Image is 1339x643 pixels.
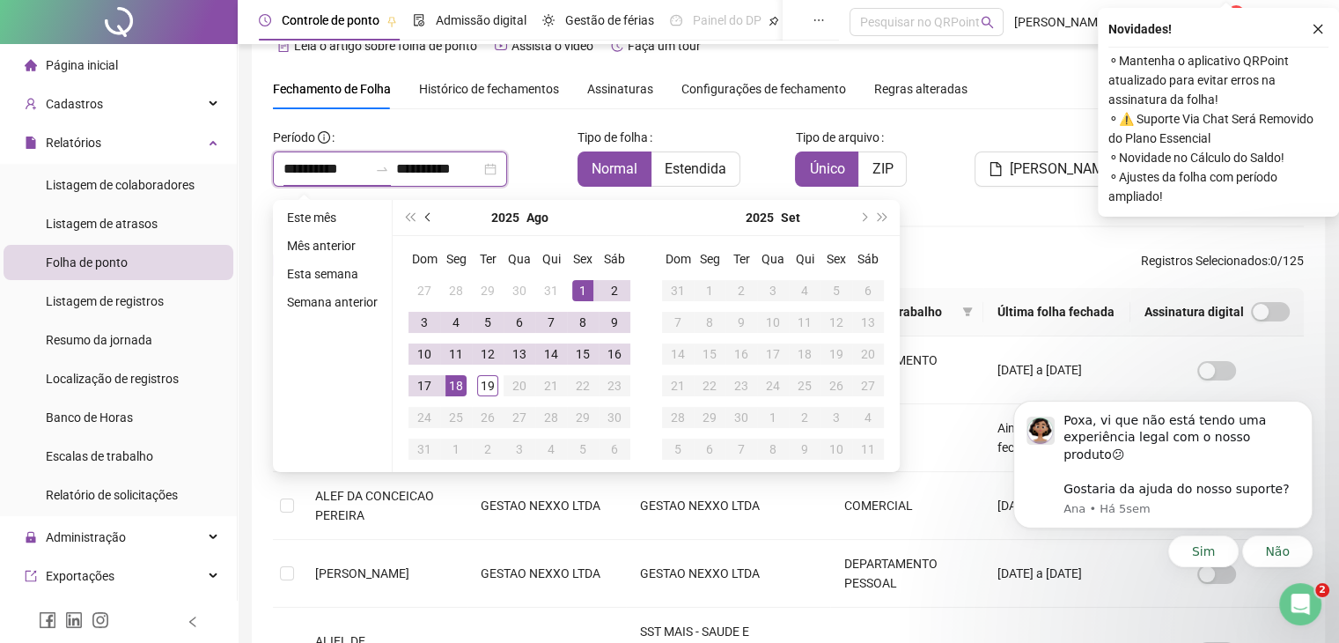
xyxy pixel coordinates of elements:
[852,402,884,433] td: 2025-10-04
[757,307,789,338] td: 2025-09-10
[542,14,555,26] span: sun
[477,344,498,365] div: 12
[699,439,720,460] div: 6
[794,344,815,365] div: 18
[872,160,893,177] span: ZIP
[983,472,1130,540] td: [DATE] a [DATE]
[282,13,379,27] span: Controle de ponto
[400,200,419,235] button: super-prev-year
[667,280,688,301] div: 31
[694,243,725,275] th: Seg
[535,307,567,338] td: 2025-08-07
[509,439,530,460] div: 3
[445,344,467,365] div: 11
[25,59,37,71] span: home
[408,243,440,275] th: Dom
[725,243,757,275] th: Ter
[375,162,389,176] span: swap-right
[472,433,504,465] td: 2025-09-02
[541,407,562,428] div: 28
[46,410,133,425] span: Banco de Horas
[983,336,1130,404] td: [DATE] a [DATE]
[762,344,784,365] div: 17
[46,217,158,231] span: Listagem de atrasos
[25,98,37,110] span: user-add
[504,243,535,275] th: Qua
[667,439,688,460] div: 5
[567,338,599,370] td: 2025-08-15
[526,200,548,235] button: month panel
[1108,148,1328,167] span: ⚬ Novidade no Cálculo do Saldo!
[25,570,37,582] span: export
[662,275,694,307] td: 2025-08-31
[572,439,593,460] div: 5
[820,243,852,275] th: Sex
[989,162,1003,176] span: file
[725,307,757,338] td: 2025-09-09
[604,375,625,396] div: 23
[408,402,440,433] td: 2025-08-24
[599,402,630,433] td: 2025-08-30
[762,312,784,333] div: 10
[408,338,440,370] td: 2025-08-10
[694,433,725,465] td: 2025-10-06
[504,338,535,370] td: 2025-08-13
[509,280,530,301] div: 30
[699,280,720,301] div: 1
[826,407,847,428] div: 3
[599,243,630,275] th: Sáb
[826,280,847,301] div: 5
[436,13,526,27] span: Admissão digital
[762,375,784,396] div: 24
[757,338,789,370] td: 2025-09-17
[694,307,725,338] td: 2025-09-08
[509,344,530,365] div: 13
[408,433,440,465] td: 2025-08-31
[277,40,290,52] span: file-text
[565,13,654,27] span: Gestão de férias
[318,131,330,144] span: info-circle
[477,407,498,428] div: 26
[852,433,884,465] td: 2025-10-11
[731,280,752,301] div: 2
[445,407,467,428] div: 25
[477,439,498,460] div: 2
[504,433,535,465] td: 2025-09-03
[408,275,440,307] td: 2025-07-27
[820,338,852,370] td: 2025-09-19
[445,375,467,396] div: 18
[781,200,800,235] button: month panel
[826,344,847,365] div: 19
[667,375,688,396] div: 21
[408,370,440,402] td: 2025-08-17
[1108,109,1328,148] span: ⚬ ⚠️ Suporte Via Chat Será Removido do Plano Essencial
[857,439,879,460] div: 11
[386,16,397,26] span: pushpin
[667,312,688,333] div: 7
[983,540,1130,608] td: [DATE] a [DATE]
[541,439,562,460] div: 4
[789,433,820,465] td: 2025-10-09
[826,375,847,396] div: 26
[725,370,757,402] td: 2025-09-23
[820,370,852,402] td: 2025-09-26
[567,370,599,402] td: 2025-08-22
[667,407,688,428] div: 28
[46,178,195,192] span: Listagem de colaboradores
[419,200,438,235] button: prev-year
[874,83,967,95] span: Regras alteradas
[789,307,820,338] td: 2025-09-11
[46,449,153,463] span: Escalas de trabalho
[599,370,630,402] td: 2025-08-23
[280,292,385,313] li: Semana anterior
[794,312,815,333] div: 11
[681,83,846,95] span: Configurações de fechamento
[477,375,498,396] div: 19
[567,307,599,338] td: 2025-08-08
[1108,167,1328,206] span: ⚬ Ajustes da folha com período ampliado!
[414,439,435,460] div: 31
[667,344,688,365] div: 14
